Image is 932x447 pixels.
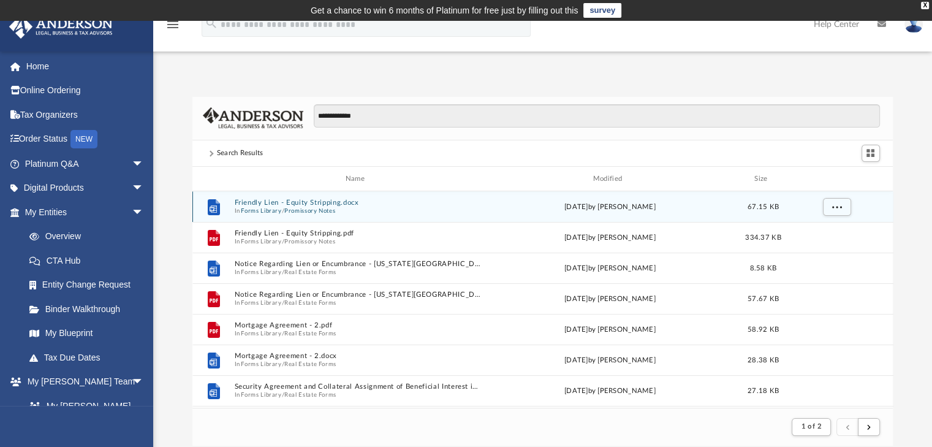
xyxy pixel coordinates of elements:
span: In [234,299,481,307]
button: Notice Regarding Lien or Encumbrance - [US_STATE][GEOGRAPHIC_DATA]docx [234,261,481,269]
span: In [234,361,481,369]
i: menu [165,17,180,32]
div: NEW [70,130,97,148]
span: 1 of 2 [801,423,821,430]
button: Real Estate Forms [284,269,336,277]
input: Search files and folders [314,104,879,128]
button: Real Estate Forms [284,299,336,307]
span: / [281,269,284,277]
a: Platinum Q&Aarrow_drop_down [9,151,162,176]
button: Forms Library [241,207,281,215]
span: In [234,391,481,399]
span: arrow_drop_down [132,151,156,177]
div: grid [192,191,893,408]
button: Forms Library [241,391,281,399]
div: [DATE] by [PERSON_NAME] [487,355,733,366]
div: [DATE] by [PERSON_NAME] [487,294,733,305]
button: Friendly Lien - Equity Stripping.pdf [234,230,481,238]
button: 1 of 2 [792,418,830,435]
a: Binder Walkthrough [17,297,162,321]
a: My Blueprint [17,321,156,346]
span: 27.18 KB [747,388,778,394]
a: Digital Productsarrow_drop_down [9,176,162,201]
a: Tax Due Dates [17,345,162,370]
span: 334.37 KB [745,234,781,241]
span: arrow_drop_down [132,176,156,201]
a: Online Ordering [9,78,162,103]
button: Friendly Lien - Equity Stripping.docx [234,199,481,207]
div: Name [233,174,480,185]
div: Size [738,174,787,185]
a: menu [165,23,180,32]
button: Real Estate Forms [284,361,336,369]
button: Real Estate Forms [284,391,336,399]
button: Forms Library [241,238,281,246]
button: Switch to Grid View [862,145,880,162]
span: In [234,269,481,277]
div: [DATE] by [PERSON_NAME] [487,386,733,397]
a: Home [9,54,162,78]
span: 58.92 KB [747,326,778,333]
a: My [PERSON_NAME] Team [17,394,150,433]
span: / [281,207,284,215]
div: Search Results [217,148,263,159]
img: Anderson Advisors Platinum Portal [6,15,116,39]
span: 57.67 KB [747,296,778,302]
span: arrow_drop_down [132,200,156,225]
img: User Pic [904,15,923,33]
div: Modified [486,174,733,185]
span: 28.38 KB [747,357,778,364]
span: / [281,299,284,307]
button: Mortgage Agreement - 2.docx [234,353,481,361]
span: 67.15 KB [747,204,778,210]
a: Entity Change Request [17,273,162,297]
a: Tax Organizers [9,102,162,127]
span: In [234,238,481,246]
span: / [281,391,284,399]
a: CTA Hub [17,248,162,273]
a: survey [583,3,621,18]
a: Overview [17,224,162,249]
span: / [281,238,284,246]
span: / [281,330,284,338]
button: Promissory Notes [284,238,335,246]
button: Forms Library [241,361,281,369]
div: id [793,174,879,185]
button: More options [822,198,851,216]
span: / [281,361,284,369]
span: In [234,207,481,215]
span: arrow_drop_down [132,370,156,395]
div: Get a chance to win 6 months of Platinum for free just by filling out this [311,3,578,18]
button: Notice Regarding Lien or Encumbrance - [US_STATE][GEOGRAPHIC_DATA]pdf [234,291,481,299]
button: Mortgage Agreement - 2.pdf [234,322,481,330]
div: [DATE] by [PERSON_NAME] [487,324,733,335]
button: Promissory Notes [284,207,335,215]
div: [DATE] by [PERSON_NAME] [487,202,733,213]
div: [DATE] by [PERSON_NAME] [487,263,733,274]
a: My Entitiesarrow_drop_down [9,200,162,224]
i: search [205,17,218,30]
div: id [197,174,228,185]
button: Real Estate Forms [284,330,336,338]
span: 8.58 KB [749,265,776,272]
button: Forms Library [241,269,281,277]
div: [DATE] by [PERSON_NAME] [487,232,733,243]
button: Forms Library [241,299,281,307]
a: Order StatusNEW [9,127,162,152]
span: In [234,330,481,338]
a: My [PERSON_NAME] Teamarrow_drop_down [9,370,156,394]
button: Security Agreement and Collateral Assignment of Beneficial Interest in Land Trust - [US_STATE][GE... [234,383,481,391]
button: Forms Library [241,330,281,338]
div: close [921,2,929,9]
